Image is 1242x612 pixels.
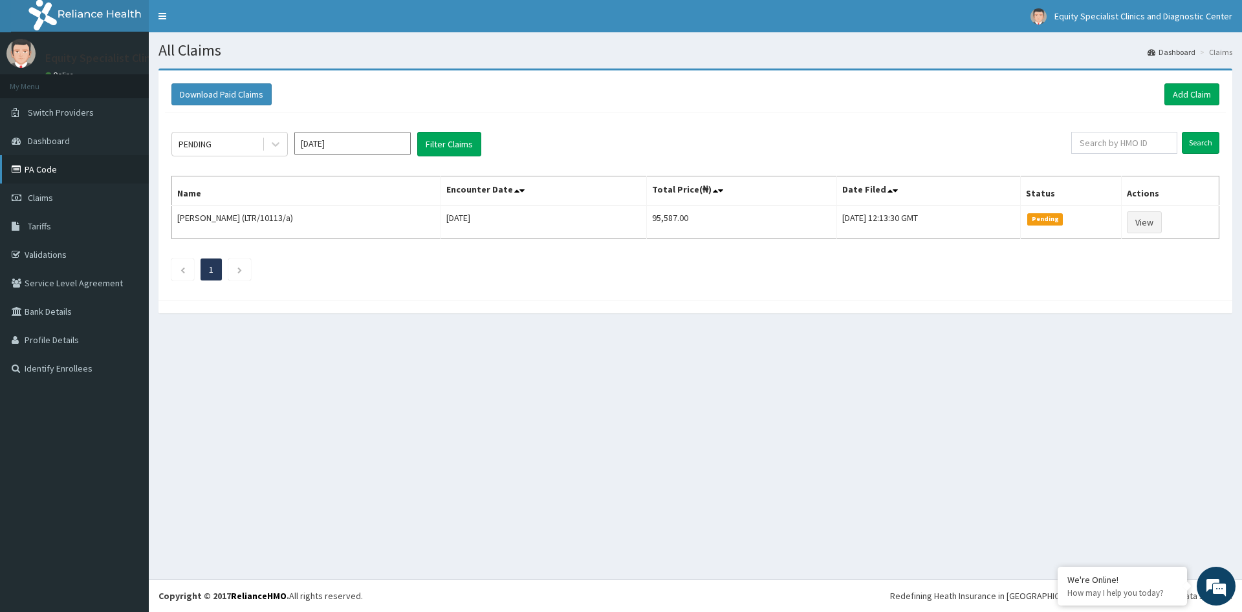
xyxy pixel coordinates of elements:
td: [DATE] [441,206,646,239]
th: Status [1021,176,1122,206]
th: Total Price(₦) [646,176,837,206]
img: User Image [6,39,36,68]
div: Redefining Heath Insurance in [GEOGRAPHIC_DATA] using Telemedicine and Data Science! [890,589,1232,602]
div: PENDING [179,138,212,151]
td: 95,587.00 [646,206,837,239]
input: Search [1182,132,1219,154]
a: Page 1 is your current page [209,264,213,275]
span: Claims [28,192,53,204]
th: Date Filed [837,176,1021,206]
a: Add Claim [1164,83,1219,105]
th: Name [172,176,441,206]
a: View [1127,211,1162,233]
p: Equity Specialist Clinics and Diagnostic Center [45,52,279,64]
p: How may I help you today? [1067,587,1177,598]
strong: Copyright © 2017 . [158,590,289,602]
h1: All Claims [158,42,1232,59]
img: d_794563401_company_1708531726252_794563401 [24,65,52,97]
a: RelianceHMO [231,590,287,602]
td: [PERSON_NAME] (LTR/10113/a) [172,206,441,239]
a: Next page [237,264,243,275]
span: Equity Specialist Clinics and Diagnostic Center [1054,10,1232,22]
span: Tariffs [28,220,51,232]
span: Dashboard [28,135,70,147]
span: We're online! [75,163,179,293]
img: User Image [1030,8,1047,25]
th: Actions [1122,176,1219,206]
textarea: Type your message and hit 'Enter' [6,353,246,398]
span: Switch Providers [28,107,94,118]
footer: All rights reserved. [149,579,1242,612]
div: We're Online! [1067,574,1177,586]
button: Filter Claims [417,132,481,156]
th: Encounter Date [441,176,646,206]
div: Chat with us now [67,72,217,89]
button: Download Paid Claims [171,83,272,105]
input: Search by HMO ID [1071,132,1177,154]
input: Select Month and Year [294,132,411,155]
li: Claims [1197,47,1232,58]
td: [DATE] 12:13:30 GMT [837,206,1021,239]
a: Dashboard [1148,47,1195,58]
div: Minimize live chat window [212,6,243,37]
a: Previous page [180,264,186,275]
span: Pending [1027,213,1063,225]
a: Online [45,70,76,79]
